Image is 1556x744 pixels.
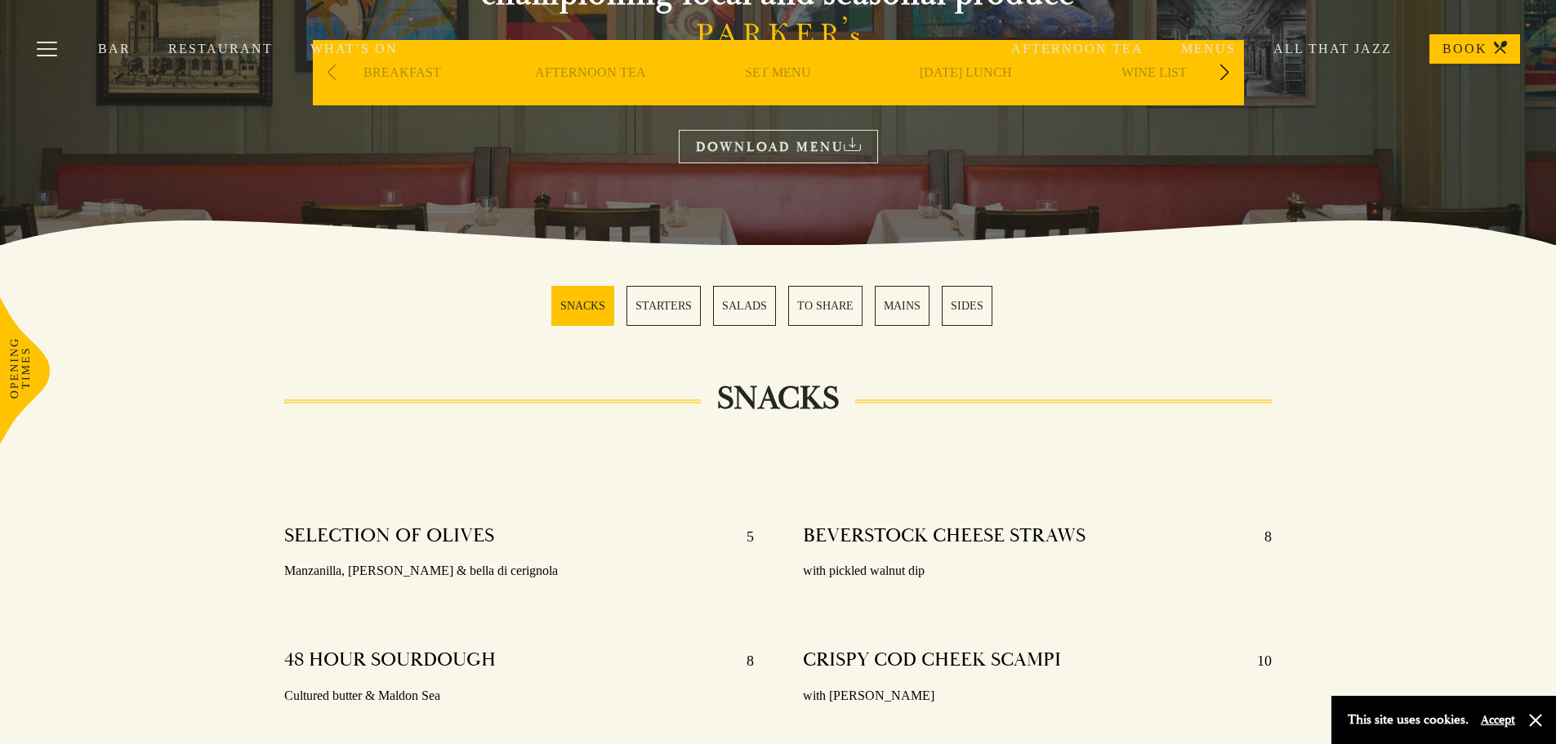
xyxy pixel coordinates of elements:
h4: SELECTION OF OLIVES [284,523,494,550]
a: DOWNLOAD MENU [679,130,878,163]
p: with [PERSON_NAME] [803,684,1273,708]
p: Manzanilla, [PERSON_NAME] & bella di cerignola [284,559,754,583]
h4: 48 HOUR SOURDOUGH [284,648,496,674]
a: 4 / 6 [788,286,863,326]
p: with pickled walnut dip [803,559,1273,583]
p: 8 [730,648,754,674]
h4: BEVERSTOCK CHEESE STRAWS [803,523,1086,550]
a: 1 / 6 [551,286,614,326]
a: 6 / 6 [942,286,992,326]
h2: SNACKS [701,379,855,418]
a: 5 / 6 [875,286,930,326]
p: 8 [1248,523,1272,550]
p: 5 [730,523,754,550]
p: This site uses cookies. [1348,708,1469,732]
p: Cultured butter & Maldon Sea [284,684,754,708]
a: 2 / 6 [626,286,701,326]
h4: CRISPY COD CHEEK SCAMPI [803,648,1061,674]
button: Close and accept [1527,712,1544,728]
a: 3 / 6 [713,286,776,326]
button: Accept [1481,712,1515,728]
p: 10 [1241,648,1272,674]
